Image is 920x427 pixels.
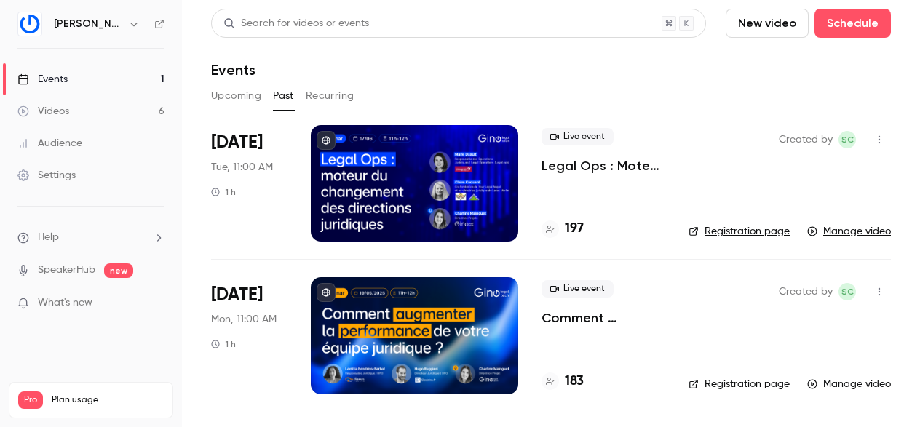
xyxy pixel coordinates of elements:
span: Live event [542,280,614,298]
span: Live event [542,128,614,145]
h4: 197 [565,219,584,239]
div: Events [17,72,68,87]
span: Pro [18,391,43,409]
div: Videos [17,104,69,119]
button: Past [273,84,294,108]
span: [DATE] [211,131,263,154]
button: New video [726,9,809,38]
span: Help [38,230,59,245]
span: What's new [38,295,92,311]
span: Tue, 11:00 AM [211,160,273,175]
div: Jun 17 Tue, 11:00 AM (Europe/Paris) [211,125,287,242]
span: Selma CHABABI [838,131,856,148]
span: Plan usage [52,394,164,406]
li: help-dropdown-opener [17,230,164,245]
div: Settings [17,168,76,183]
h6: [PERSON_NAME] [54,17,122,31]
div: 1 h [211,186,236,198]
span: [DATE] [211,283,263,306]
span: Mon, 11:00 AM [211,312,277,327]
span: Created by [779,131,833,148]
span: SC [841,283,854,300]
a: Comment augmenter la performance de votre équipe juridique ? [542,309,665,327]
a: SpeakerHub [38,263,95,278]
span: Selma CHABABI [838,283,856,300]
div: 1 h [211,338,236,350]
div: Search for videos or events [223,16,369,31]
span: SC [841,131,854,148]
button: Recurring [306,84,354,108]
a: 183 [542,372,584,391]
div: Audience [17,136,82,151]
h4: 183 [565,372,584,391]
a: Manage video [807,224,891,239]
a: Manage video [807,377,891,391]
h1: Events [211,61,255,79]
span: Created by [779,283,833,300]
a: Legal Ops : Moteur du changement des directions juridiques [542,157,665,175]
a: Registration page [689,377,790,391]
div: May 19 Mon, 11:00 AM (Europe/Paris) [211,277,287,394]
button: Upcoming [211,84,261,108]
button: Schedule [814,9,891,38]
a: Registration page [689,224,790,239]
a: 197 [542,219,584,239]
span: new [104,263,133,278]
img: Gino LegalTech [18,12,41,36]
